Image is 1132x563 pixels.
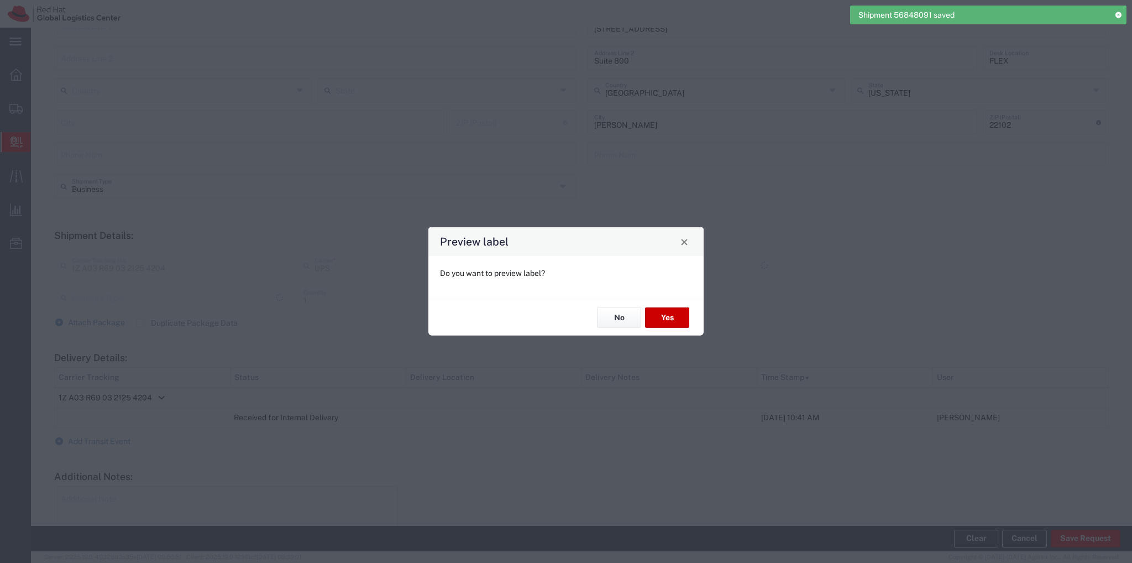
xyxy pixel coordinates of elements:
button: Close [677,234,692,249]
span: Shipment 56848091 saved [858,9,955,21]
button: Yes [645,307,689,328]
p: Do you want to preview label? [440,268,692,279]
h4: Preview label [440,233,509,249]
button: No [597,307,641,328]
